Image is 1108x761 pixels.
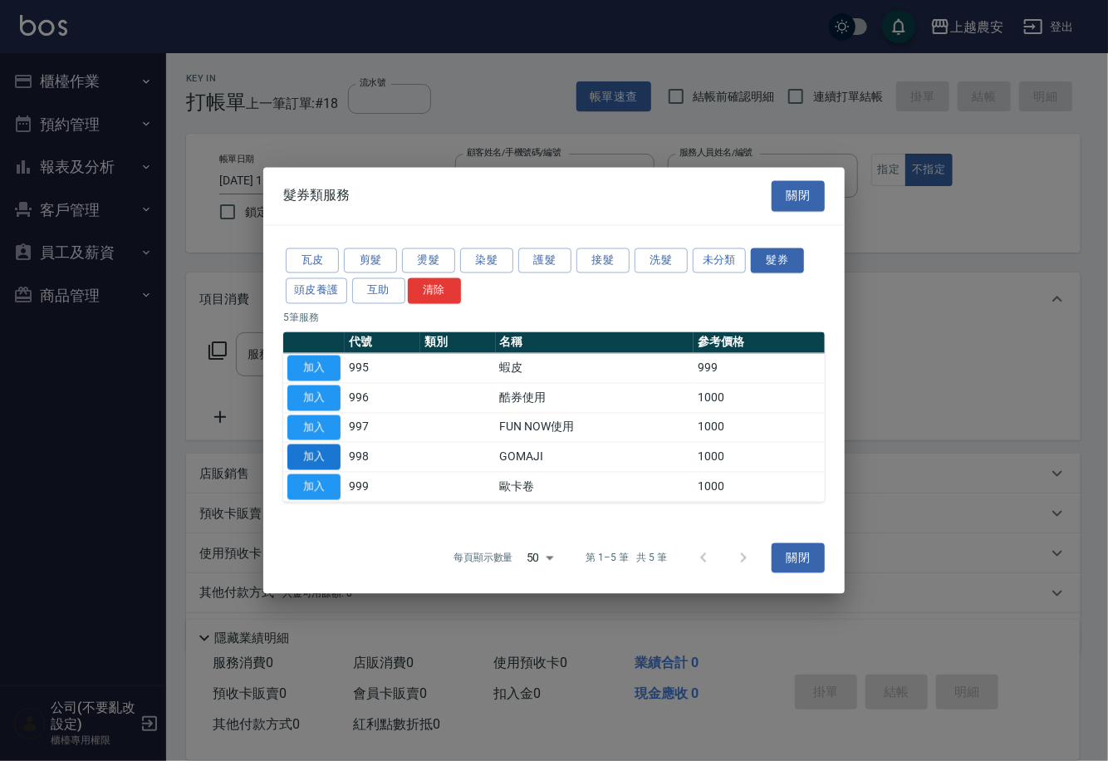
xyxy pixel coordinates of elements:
[420,332,496,354] th: 類別
[283,311,825,326] p: 5 筆服務
[694,413,825,443] td: 1000
[772,181,825,212] button: 關閉
[694,332,825,354] th: 參考價格
[287,415,341,440] button: 加入
[352,278,405,304] button: 互助
[345,332,420,354] th: 代號
[287,385,341,410] button: 加入
[694,353,825,383] td: 999
[286,278,347,304] button: 頭皮養護
[460,248,513,273] button: 染髮
[287,444,341,470] button: 加入
[345,413,420,443] td: 997
[287,356,341,381] button: 加入
[344,248,397,273] button: 剪髮
[345,353,420,383] td: 995
[694,442,825,472] td: 1000
[286,248,339,273] button: 瓦皮
[693,248,746,273] button: 未分類
[520,535,560,580] div: 50
[287,474,341,500] button: 加入
[345,442,420,472] td: 998
[345,472,420,502] td: 999
[283,188,350,204] span: 髮券類服務
[635,248,688,273] button: 洗髮
[453,550,513,565] p: 每頁顯示數量
[402,248,455,273] button: 燙髮
[496,383,694,413] td: 酷券使用
[586,550,667,565] p: 第 1–5 筆 共 5 筆
[496,413,694,443] td: FUN NOW使用
[694,383,825,413] td: 1000
[345,383,420,413] td: 996
[751,248,804,273] button: 髮券
[496,442,694,472] td: GOMAJI
[408,278,461,304] button: 清除
[576,248,630,273] button: 接髮
[694,472,825,502] td: 1000
[496,332,694,354] th: 名稱
[496,353,694,383] td: 蝦皮
[496,472,694,502] td: 歐卡卷
[772,543,825,573] button: 關閉
[518,248,571,273] button: 護髮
